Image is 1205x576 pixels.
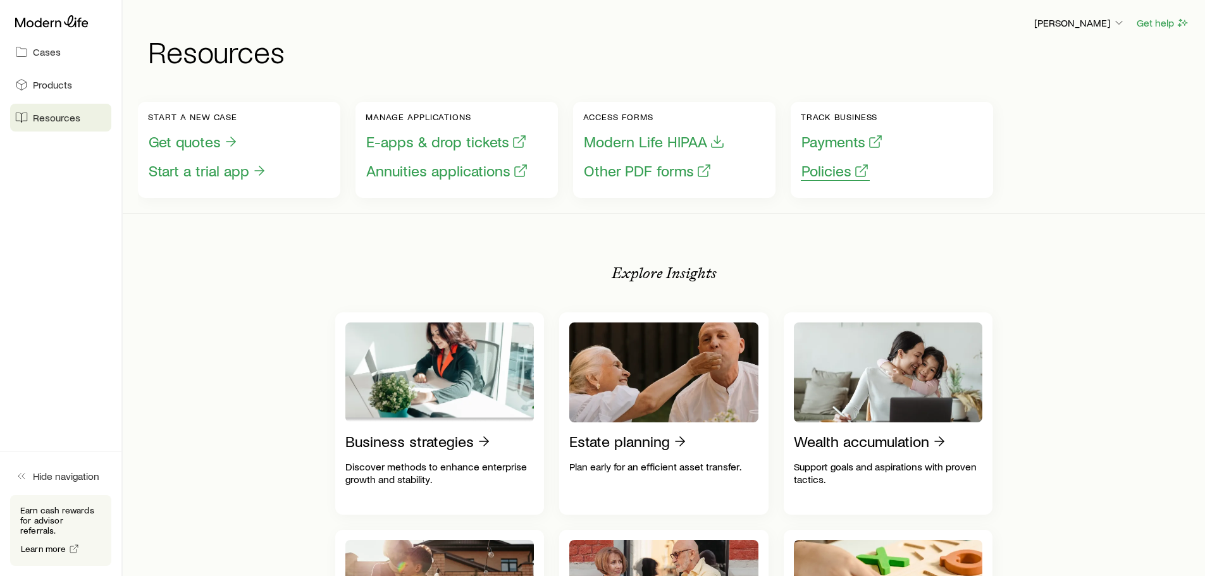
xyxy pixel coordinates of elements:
p: Business strategies [345,432,474,450]
button: Hide navigation [10,462,111,490]
img: Business strategies [345,322,535,422]
p: Explore Insights [612,264,717,282]
button: E-apps & drop tickets [366,132,528,152]
p: Support goals and aspirations with proven tactics. [794,460,983,486]
span: Learn more [21,544,66,553]
p: Earn cash rewards for advisor referrals. [20,505,101,536]
a: Resources [10,104,111,132]
img: Estate planning [569,322,758,422]
a: Products [10,71,111,99]
button: Modern Life HIPAA [583,132,726,152]
button: Other PDF forms [583,161,712,181]
span: Hide navigation [33,470,99,482]
p: Manage applications [366,112,529,122]
button: Get help [1136,16,1190,30]
p: Wealth accumulation [794,432,929,450]
h1: Resources [148,36,1190,66]
span: Cases [33,46,61,58]
img: Wealth accumulation [794,322,983,422]
a: Business strategiesDiscover methods to enhance enterprise growth and stability. [335,312,545,515]
button: Get quotes [148,132,239,152]
p: Discover methods to enhance enterprise growth and stability. [345,460,535,486]
span: Products [33,78,72,91]
a: Cases [10,38,111,66]
button: [PERSON_NAME] [1034,16,1126,31]
button: Annuities applications [366,161,529,181]
p: Access forms [583,112,726,122]
a: Wealth accumulationSupport goals and aspirations with proven tactics. [784,312,993,515]
button: Policies [801,161,870,181]
p: Plan early for an efficient asset transfer. [569,460,758,473]
button: Payments [801,132,884,152]
p: Track business [801,112,884,122]
p: Estate planning [569,432,670,450]
span: Resources [33,111,80,124]
div: Earn cash rewards for advisor referrals.Learn more [10,495,111,566]
a: Estate planningPlan early for an efficient asset transfer. [559,312,769,515]
p: Start a new case [148,112,268,122]
button: Start a trial app [148,161,268,181]
p: [PERSON_NAME] [1034,16,1125,29]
